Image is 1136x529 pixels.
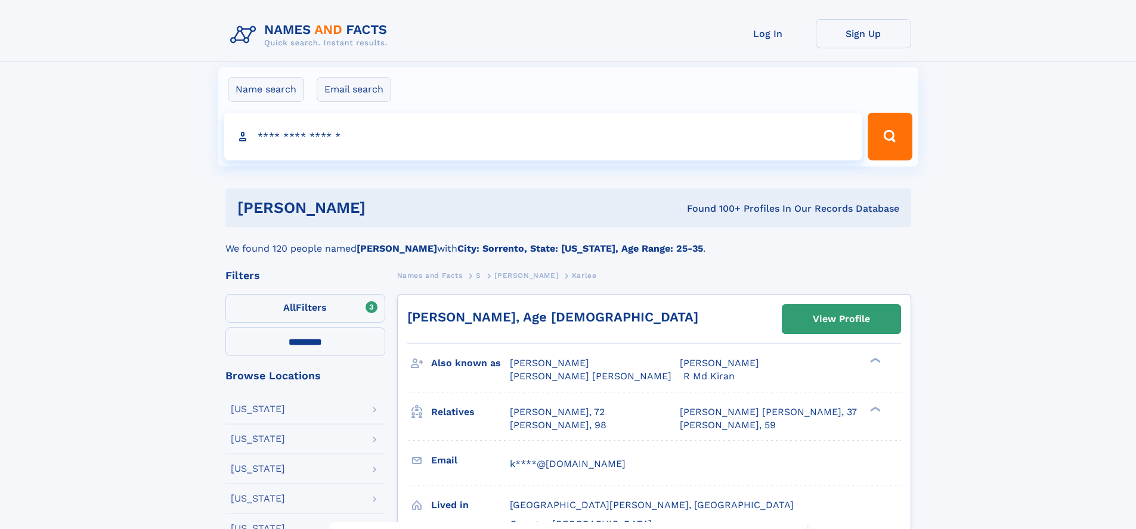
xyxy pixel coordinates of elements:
b: [PERSON_NAME] [357,243,437,254]
span: Karlee [572,271,597,280]
span: [PERSON_NAME] [PERSON_NAME] [510,370,671,382]
a: View Profile [782,305,900,333]
a: Log In [720,19,816,48]
div: We found 120 people named with . [225,227,911,256]
h3: Relatives [431,402,510,422]
img: Logo Names and Facts [225,19,397,51]
a: [PERSON_NAME], 72 [510,406,605,419]
button: Search Button [868,113,912,160]
div: [US_STATE] [231,404,285,414]
span: [PERSON_NAME] [494,271,558,280]
span: All [283,302,296,313]
b: City: Sorrento, State: [US_STATE], Age Range: 25-35 [457,243,703,254]
a: S [476,268,481,283]
a: Names and Facts [397,268,463,283]
label: Filters [225,294,385,323]
div: [US_STATE] [231,434,285,444]
input: search input [224,113,863,160]
h1: [PERSON_NAME] [237,200,527,215]
span: S [476,271,481,280]
a: Sign Up [816,19,911,48]
div: [US_STATE] [231,494,285,503]
a: [PERSON_NAME], 59 [680,419,776,432]
label: Email search [317,77,391,102]
div: Filters [225,270,385,281]
h3: Email [431,450,510,471]
a: [PERSON_NAME] [PERSON_NAME], 37 [680,406,857,419]
label: Name search [228,77,304,102]
h3: Lived in [431,495,510,515]
span: [GEOGRAPHIC_DATA][PERSON_NAME], [GEOGRAPHIC_DATA] [510,499,794,511]
h3: Also known as [431,353,510,373]
span: R Md Kiran [683,370,735,382]
div: View Profile [813,305,870,333]
div: Browse Locations [225,370,385,381]
a: [PERSON_NAME], 98 [510,419,606,432]
div: Found 100+ Profiles In Our Records Database [526,202,899,215]
a: [PERSON_NAME] [494,268,558,283]
div: ❯ [867,405,881,413]
div: [US_STATE] [231,464,285,474]
a: [PERSON_NAME], Age [DEMOGRAPHIC_DATA] [407,310,698,324]
span: [PERSON_NAME] [680,357,759,369]
span: [PERSON_NAME] [510,357,589,369]
div: ❯ [867,357,881,364]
